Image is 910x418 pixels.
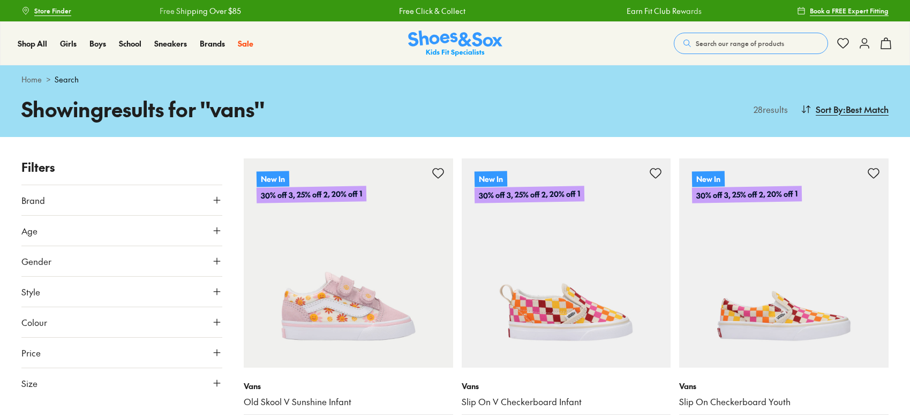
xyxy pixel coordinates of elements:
[119,38,141,49] a: School
[244,396,453,408] a: Old Skool V Sunshine Infant
[399,5,465,17] a: Free Click & Collect
[21,74,889,85] div: >
[21,277,222,307] button: Style
[21,224,37,237] span: Age
[816,103,843,116] span: Sort By
[34,6,71,16] span: Store Finder
[21,346,41,359] span: Price
[257,171,289,187] p: New In
[627,5,702,17] a: Earn Fit Club Rewards
[408,31,502,57] a: Shoes & Sox
[238,38,253,49] a: Sale
[18,38,47,49] a: Shop All
[21,368,222,398] button: Size
[696,39,784,48] span: Search our range of products
[674,33,828,54] button: Search our range of products
[692,186,802,203] p: 30% off 3, 25% off 2, 20% off 1
[55,74,79,85] span: Search
[810,6,889,16] span: Book a FREE Expert Fitting
[474,171,507,187] p: New In
[244,381,453,392] p: Vans
[21,158,222,176] p: Filters
[21,377,37,390] span: Size
[843,103,889,116] span: : Best Match
[160,5,241,17] a: Free Shipping Over $85
[21,94,455,124] h1: Showing results for " vans "
[257,186,366,203] p: 30% off 3, 25% off 2, 20% off 1
[21,285,40,298] span: Style
[21,194,45,207] span: Brand
[21,246,222,276] button: Gender
[21,1,71,20] a: Store Finder
[21,185,222,215] button: Brand
[408,31,502,57] img: SNS_Logo_Responsive.svg
[60,38,77,49] a: Girls
[21,74,42,85] a: Home
[797,1,889,20] a: Book a FREE Expert Fitting
[749,103,788,116] p: 28 results
[679,158,889,368] a: New In30% off 3, 25% off 2, 20% off 1
[154,38,187,49] a: Sneakers
[200,38,225,49] a: Brands
[21,255,51,268] span: Gender
[462,158,671,368] a: New In30% off 3, 25% off 2, 20% off 1
[462,396,671,408] a: Slip On V Checkerboard Infant
[679,396,889,408] a: Slip On Checkerboard Youth
[692,171,725,187] p: New In
[474,186,584,203] p: 30% off 3, 25% off 2, 20% off 1
[21,307,222,337] button: Colour
[801,97,889,121] button: Sort By:Best Match
[462,381,671,392] p: Vans
[21,338,222,368] button: Price
[21,316,47,329] span: Colour
[679,381,889,392] p: Vans
[89,38,106,49] a: Boys
[21,216,222,246] button: Age
[244,158,453,368] a: New In30% off 3, 25% off 2, 20% off 1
